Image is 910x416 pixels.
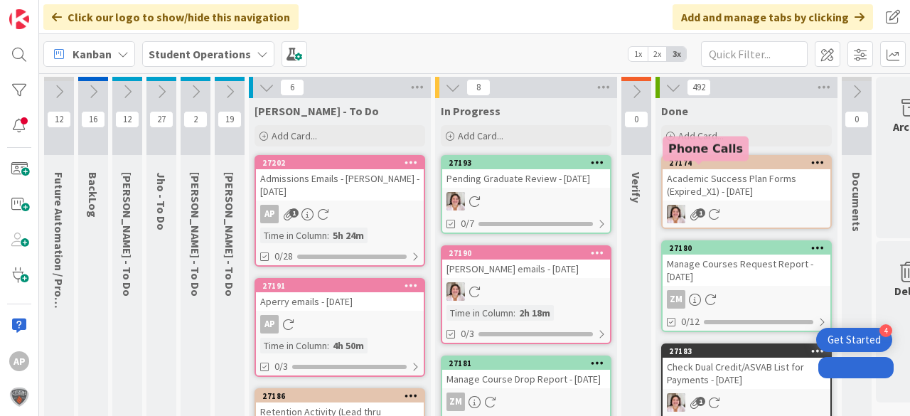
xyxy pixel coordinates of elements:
[329,228,368,243] div: 5h 24m
[52,172,66,366] span: Future Automation / Process Building
[696,397,705,406] span: 1
[442,192,610,210] div: EW
[663,358,830,389] div: Check Dual Credit/ASVAB List for Payments - [DATE]
[442,357,610,388] div: 27181Manage Course Drop Report - [DATE]
[466,79,491,96] span: 8
[628,47,648,61] span: 1x
[446,393,465,411] div: ZM
[446,305,513,321] div: Time in Column
[663,205,830,223] div: EW
[289,208,299,218] span: 1
[329,338,368,353] div: 4h 50m
[255,155,425,267] a: 27202Admissions Emails - [PERSON_NAME] - [DATE]APTime in Column:5h 24m0/28
[648,47,667,61] span: 2x
[115,111,139,128] span: 12
[260,338,327,353] div: Time in Column
[223,172,237,297] span: Eric - To Do
[274,359,288,374] span: 0/3
[687,79,711,96] span: 492
[663,290,830,309] div: ZM
[663,345,830,389] div: 27183Check Dual Credit/ASVAB List for Payments - [DATE]
[663,255,830,286] div: Manage Courses Request Report - [DATE]
[449,248,610,258] div: 27190
[256,156,424,201] div: 27202Admissions Emails - [PERSON_NAME] - [DATE]
[442,156,610,188] div: 27193Pending Graduate Review - [DATE]
[667,205,685,223] img: EW
[441,245,611,344] a: 27190[PERSON_NAME] emails - [DATE]EWTime in Column:2h 18m0/3
[260,205,279,223] div: AP
[458,129,503,142] span: Add Card...
[81,111,105,128] span: 16
[696,208,705,218] span: 1
[183,111,208,128] span: 2
[667,47,686,61] span: 3x
[441,155,611,234] a: 27193Pending Graduate Review - [DATE]EW0/7
[673,4,873,30] div: Add and manage tabs by clicking
[274,249,293,264] span: 0/28
[442,370,610,388] div: Manage Course Drop Report - [DATE]
[9,387,29,407] img: avatar
[681,314,700,329] span: 0/12
[280,79,304,96] span: 6
[850,172,864,232] span: Documents
[262,158,424,168] div: 27202
[442,156,610,169] div: 27193
[449,158,610,168] div: 27193
[661,240,832,332] a: 27180Manage Courses Request Report - [DATE]ZM0/12
[149,47,251,61] b: Student Operations
[47,111,71,128] span: 12
[255,104,379,118] span: Amanda - To Do
[663,242,830,286] div: 27180Manage Courses Request Report - [DATE]
[663,242,830,255] div: 27180
[256,390,424,402] div: 27186
[461,326,474,341] span: 0/3
[442,169,610,188] div: Pending Graduate Review - [DATE]
[9,351,29,371] div: AP
[262,391,424,401] div: 27186
[669,243,830,253] div: 27180
[845,111,869,128] span: 0
[669,158,830,168] div: 27174
[255,278,425,377] a: 27191Aperry emails - [DATE]APTime in Column:4h 50m0/3
[446,192,465,210] img: EW
[663,393,830,412] div: EW
[816,328,892,352] div: Open Get Started checklist, remaining modules: 4
[442,393,610,411] div: ZM
[663,345,830,358] div: 27183
[661,155,832,229] a: 27174Academic Success Plan Forms (Expired_X1) - [DATE]EW
[629,172,643,203] span: Verify
[661,104,688,118] span: Done
[678,129,724,142] span: Add Card...
[272,129,317,142] span: Add Card...
[327,338,329,353] span: :
[188,172,203,297] span: Zaida - To Do
[256,205,424,223] div: AP
[663,169,830,201] div: Academic Success Plan Forms (Expired_X1) - [DATE]
[262,281,424,291] div: 27191
[256,292,424,311] div: Aperry emails - [DATE]
[256,315,424,334] div: AP
[442,247,610,278] div: 27190[PERSON_NAME] emails - [DATE]
[256,169,424,201] div: Admissions Emails - [PERSON_NAME] - [DATE]
[154,172,168,230] span: Jho - To Do
[624,111,648,128] span: 0
[513,305,515,321] span: :
[260,315,279,334] div: AP
[663,156,830,169] div: 27174
[461,216,474,231] span: 0/7
[256,279,424,292] div: 27191
[441,104,500,118] span: In Progress
[442,260,610,278] div: [PERSON_NAME] emails - [DATE]
[260,228,327,243] div: Time in Column
[43,4,299,30] div: Click our logo to show/hide this navigation
[218,111,242,128] span: 19
[9,9,29,29] img: Visit kanbanzone.com
[668,142,743,155] h5: Phone Calls
[442,247,610,260] div: 27190
[149,111,173,128] span: 27
[73,46,112,63] span: Kanban
[442,282,610,301] div: EW
[667,393,685,412] img: EW
[446,282,465,301] img: EW
[327,228,329,243] span: :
